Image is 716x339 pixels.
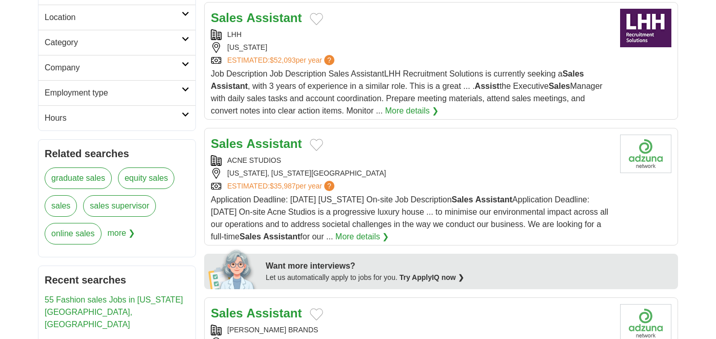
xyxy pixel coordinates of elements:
[45,11,182,24] h2: Location
[38,105,195,130] a: Hours
[227,30,242,39] a: LHH
[620,135,671,173] img: Company logo
[45,223,102,244] a: online sales
[45,146,189,161] h2: Related searches
[38,5,195,30] a: Location
[45,195,77,217] a: sales
[227,181,336,192] a: ESTIMATED:$35,987per year?
[452,195,473,204] strong: Sales
[45,87,182,99] h2: Employment type
[45,36,182,49] h2: Category
[270,56,296,64] span: $52,093
[45,62,182,74] h2: Company
[266,272,672,283] div: Let us automatically apply to jobs for you.
[83,195,156,217] a: sales supervisor
[211,306,243,320] strong: Sales
[211,168,612,179] div: [US_STATE], [US_STATE][GEOGRAPHIC_DATA]
[211,42,612,53] div: [US_STATE]
[266,260,672,272] div: Want more interviews?
[310,308,323,321] button: Add to favorite jobs
[310,139,323,151] button: Add to favorite jobs
[211,137,302,150] a: Sales Assistant
[45,167,112,189] a: graduate sales
[335,231,389,243] a: More details ❯
[310,13,323,25] button: Add to favorite jobs
[38,55,195,80] a: Company
[563,69,584,78] strong: Sales
[549,82,570,90] strong: Sales
[211,325,612,335] div: [PERSON_NAME] BRANDS
[45,295,183,329] a: 55 Fashion sales Jobs in [US_STATE][GEOGRAPHIC_DATA], [GEOGRAPHIC_DATA]
[240,232,261,241] strong: Sales
[38,80,195,105] a: Employment type
[45,272,189,288] h2: Recent searches
[227,55,336,66] a: ESTIMATED:$52,093per year?
[108,223,135,251] span: more ❯
[475,82,500,90] strong: Assist
[211,195,608,241] span: Application Deadline: [DATE] [US_STATE] On-site Job Description Application Deadline: [DATE] On-s...
[400,273,464,281] a: Try ApplyIQ now ❯
[211,82,248,90] strong: Assistant
[324,55,334,65] span: ?
[620,9,671,47] img: LHH logo
[118,167,175,189] a: equity sales
[270,182,296,190] span: $35,987
[211,11,243,25] strong: Sales
[45,112,182,124] h2: Hours
[475,195,512,204] strong: Assistant
[246,11,302,25] strong: Assistant
[385,105,439,117] a: More details ❯
[211,306,302,320] a: Sales Assistant
[263,232,300,241] strong: Assistant
[208,248,258,289] img: apply-iq-scientist.png
[324,181,334,191] span: ?
[211,11,302,25] a: Sales Assistant
[211,155,612,166] div: ACNE STUDIOS
[211,137,243,150] strong: Sales
[246,137,302,150] strong: Assistant
[211,69,603,115] span: Job Description Job Description Sales AssistantLHH Recruitment Solutions is currently seeking a ,...
[246,306,302,320] strong: Assistant
[38,30,195,55] a: Category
